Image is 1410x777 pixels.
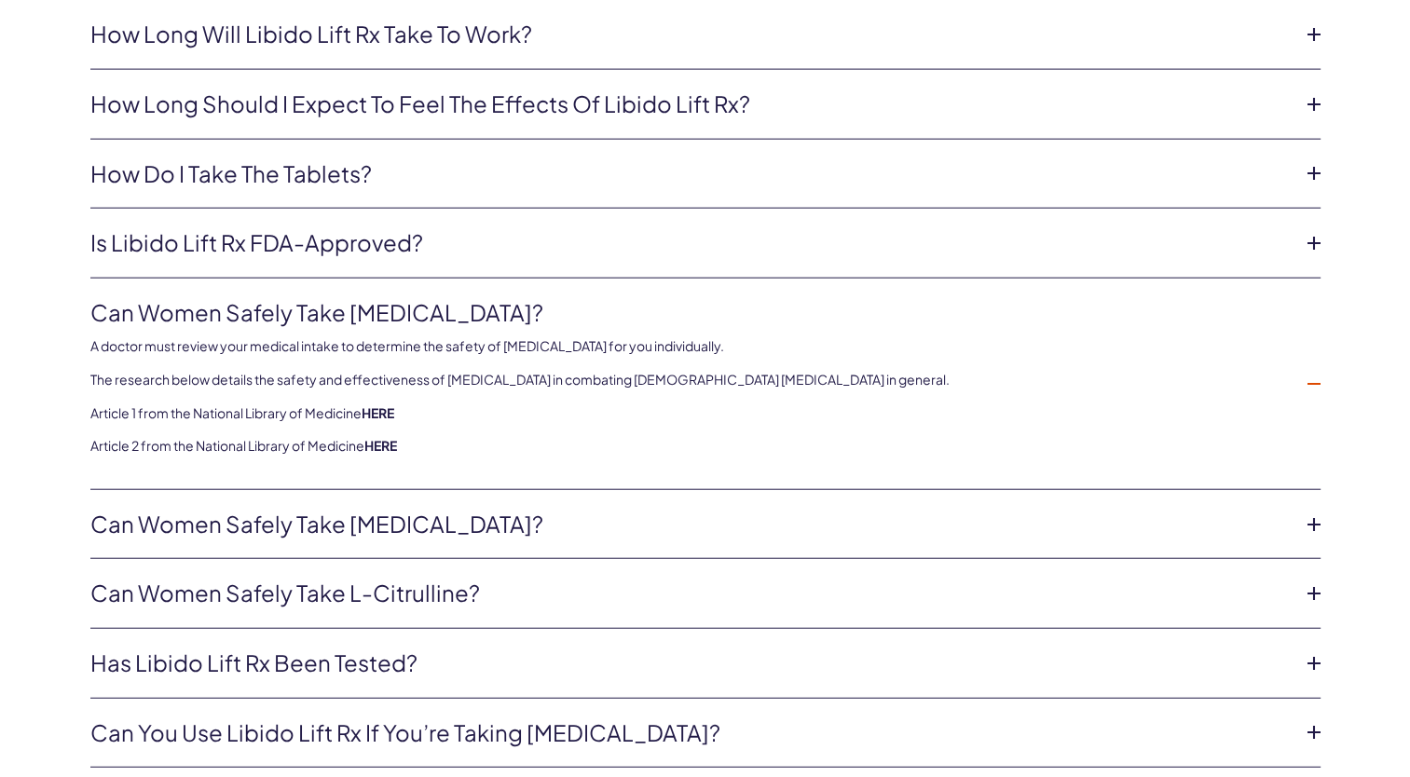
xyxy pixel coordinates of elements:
p: Article 1 from the National Library of Medicine [90,404,1291,423]
a: Can you use Libido Lift Rx if you’re taking [MEDICAL_DATA]? [90,717,1291,749]
a: Can women safely take L-Citrulline? [90,578,1291,609]
p: Article 2 from the National Library of Medicine [90,437,1291,456]
a: Is Libido Lift Rx FDA-approved? [90,227,1291,259]
a: How do I take the tablets? [90,158,1291,190]
a: HERE [362,404,394,421]
a: How long will Libido Lift Rx take to work? [90,19,1291,50]
a: HERE [364,437,397,454]
a: Has Libido Lift Rx been tested? [90,647,1291,679]
a: Can women safely take [MEDICAL_DATA]? [90,297,1291,329]
a: Can women safely take [MEDICAL_DATA]? [90,509,1291,540]
a: How long should I expect to feel the effects of Libido Lift Rx? [90,89,1291,120]
p: A doctor must review your medical intake to determine the safety of [MEDICAL_DATA] for you indivi... [90,337,1291,356]
p: The research below details the safety and effectiveness of [MEDICAL_DATA] in combating [DEMOGRAPH... [90,371,1291,389]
